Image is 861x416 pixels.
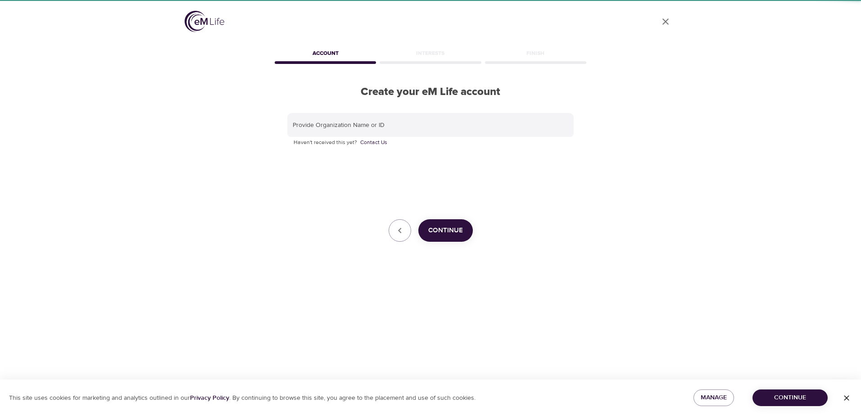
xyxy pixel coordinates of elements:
[701,392,727,403] span: Manage
[360,138,387,147] a: Contact Us
[693,389,734,406] button: Manage
[428,225,463,236] span: Continue
[760,392,820,403] span: Continue
[185,11,224,32] img: logo
[655,11,676,32] a: close
[418,219,473,242] button: Continue
[273,86,588,99] h2: Create your eM Life account
[294,138,567,147] p: Haven't received this yet?
[752,389,828,406] button: Continue
[190,394,229,402] a: Privacy Policy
